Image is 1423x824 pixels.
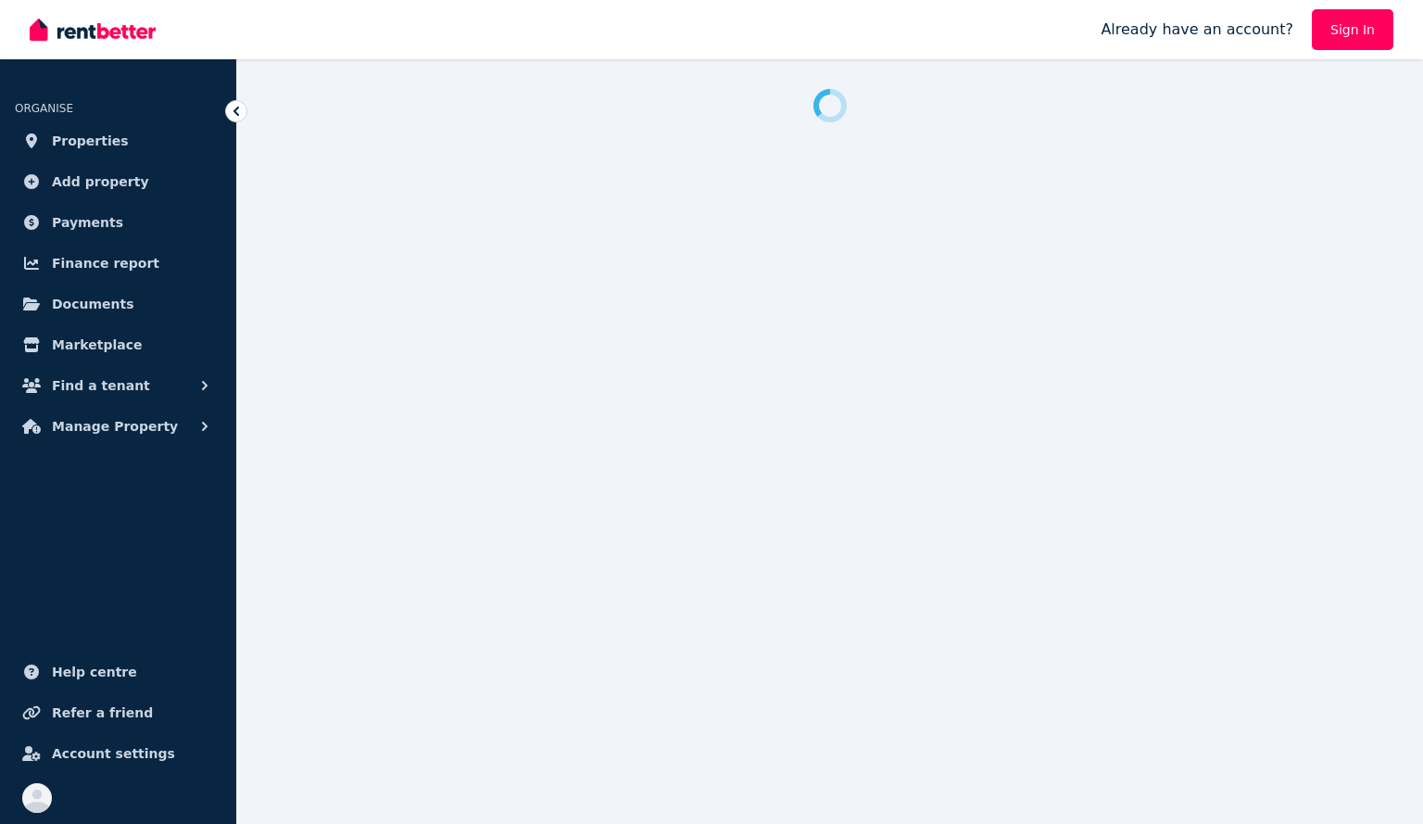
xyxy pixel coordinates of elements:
span: Refer a friend [52,702,153,724]
button: Manage Property [15,408,221,445]
span: Marketplace [52,334,142,356]
a: Payments [15,204,221,241]
span: Account settings [52,742,175,765]
span: Manage Property [52,415,178,437]
a: Help centre [15,653,221,691]
button: Find a tenant [15,367,221,404]
a: Sign In [1312,9,1393,50]
a: Add property [15,163,221,200]
span: Help centre [52,661,137,683]
span: ORGANISE [15,102,73,115]
span: Already have an account? [1101,19,1293,41]
span: Add property [52,171,149,193]
a: Account settings [15,735,221,772]
img: RentBetter [30,16,156,44]
span: Find a tenant [52,374,150,397]
span: Properties [52,130,129,152]
span: Payments [52,211,123,234]
span: Finance report [52,252,159,274]
a: Documents [15,285,221,323]
span: Documents [52,293,134,315]
a: Marketplace [15,326,221,363]
a: Properties [15,122,221,159]
a: Refer a friend [15,694,221,731]
a: Finance report [15,245,221,282]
